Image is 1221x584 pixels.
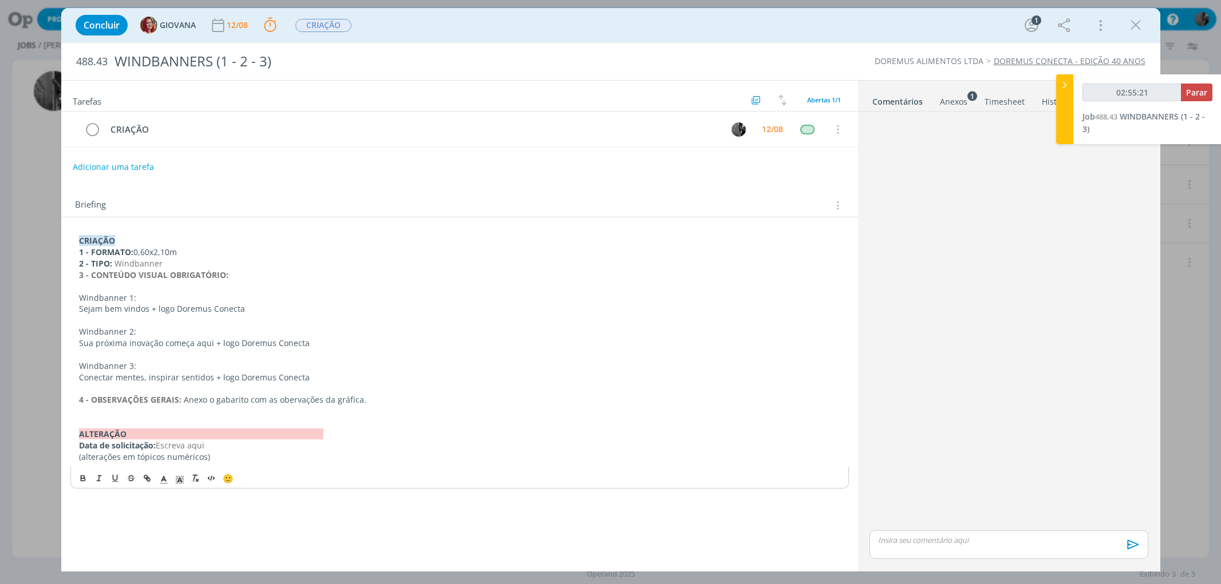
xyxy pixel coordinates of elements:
[75,198,106,213] span: Briefing
[1032,15,1041,25] div: 1
[79,247,840,258] p: 0,60x2,10m
[1181,84,1212,101] button: Parar
[967,91,977,101] sup: 1
[1041,91,1076,108] a: Histórico
[872,91,923,108] a: Comentários
[79,440,156,451] strong: Data de solicitação:
[1186,87,1207,98] span: Parar
[79,337,840,349] p: Sua próxima inovação começa aqui + logo Doremus Conecta
[994,55,1145,66] a: DOREMUS CONECTA - EDIÇÃO 40 ANOS
[61,8,1160,571] div: dialog
[73,93,101,107] span: Tarefas
[79,372,840,383] p: Conectar mentes, inspirar sentidos + logo Doremus Conecta
[114,258,163,269] span: Windbanner
[1022,16,1041,34] button: 1
[76,15,128,35] button: Concluir
[807,96,841,104] span: Abertas 1/1
[156,471,172,485] span: Cor do Texto
[184,394,366,405] span: Anexo o gabarito com as obervações da gráfica.
[220,471,236,485] button: 🙂
[79,292,840,304] p: Windbanner 1:
[140,17,157,34] img: G
[1082,111,1205,134] span: WINDBANNERS (1 - 2 - 3)
[106,122,721,137] div: CRIAÇÃO
[110,47,695,76] div: WINDBANNERS (1 - 2 - 3)
[140,17,196,34] button: GGIOVANA
[79,269,228,280] strong: 3 - CONTEÚDO VISUAL OBRIGATÓRIO:
[1082,111,1205,134] a: Job488.43WINDBANNERS (1 - 2 - 3)
[227,21,250,29] div: 12/08
[762,125,783,133] div: 12/08
[79,258,112,269] strong: 2 - TIPO:
[732,122,746,137] img: P
[730,121,748,138] button: P
[79,451,840,463] p: (alterações em tópicos numéricos)
[779,95,787,105] img: arrow-down-up.svg
[156,440,204,451] span: Escreva aqui
[79,428,323,439] strong: ALTERAÇÃO
[79,235,115,246] strong: CRIAÇÃO
[940,96,967,108] div: Anexos
[295,18,352,33] button: CRIAÇÃO
[295,19,351,32] span: CRIAÇÃO
[172,471,188,485] span: Cor de Fundo
[84,21,120,30] span: Concluir
[160,21,196,29] span: GIOVANA
[984,91,1025,108] a: Timesheet
[79,360,840,372] p: Windbanner 3:
[79,394,181,405] strong: 4 - OBSERVAÇÕES GERAIS:
[79,326,840,337] p: Windbanner 2:
[79,303,840,315] p: Sejam bem vindos + logo Doremus Conecta
[223,472,234,484] span: 🙂
[72,157,155,177] button: Adicionar uma tarefa
[875,55,983,66] a: DOREMUS ALIMENTOS LTDA
[1095,112,1117,122] span: 488.43
[79,247,133,257] strong: 1 - FORMATO:
[76,55,108,68] span: 488.43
